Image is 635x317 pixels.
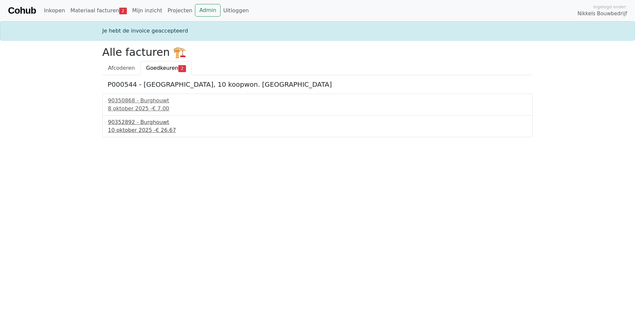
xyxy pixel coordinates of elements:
div: Je hebt de invoice geaccepteerd [98,27,537,35]
span: € 26.67 [156,127,176,133]
div: 90352892 - Burghouwt [108,118,527,126]
span: Goedkeuren [146,65,178,71]
h5: P000544 - [GEOGRAPHIC_DATA], 10 koopwon. [GEOGRAPHIC_DATA] [108,80,527,88]
a: Materiaal facturen2 [68,4,130,17]
a: Goedkeuren2 [140,61,192,75]
span: Ingelogd onder: [593,4,627,10]
span: Afcoderen [108,65,135,71]
span: 2 [119,8,127,14]
a: Afcoderen [102,61,140,75]
span: 2 [178,65,186,72]
a: 90350868 - Burghouwt8 oktober 2025 -€ 7.00 [108,97,527,113]
a: 90352892 - Burghouwt10 oktober 2025 -€ 26.67 [108,118,527,134]
a: Mijn inzicht [130,4,165,17]
div: 8 oktober 2025 - [108,105,527,113]
a: Admin [195,4,221,17]
div: 90350868 - Burghouwt [108,97,527,105]
span: € 7.00 [152,105,169,112]
a: Projecten [165,4,195,17]
h2: Alle facturen 🏗️ [102,46,533,58]
a: Inkopen [41,4,67,17]
a: Uitloggen [221,4,251,17]
span: Nikkels Bouwbedrijf [578,10,627,18]
a: Cohub [8,3,36,19]
div: 10 oktober 2025 - [108,126,527,134]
